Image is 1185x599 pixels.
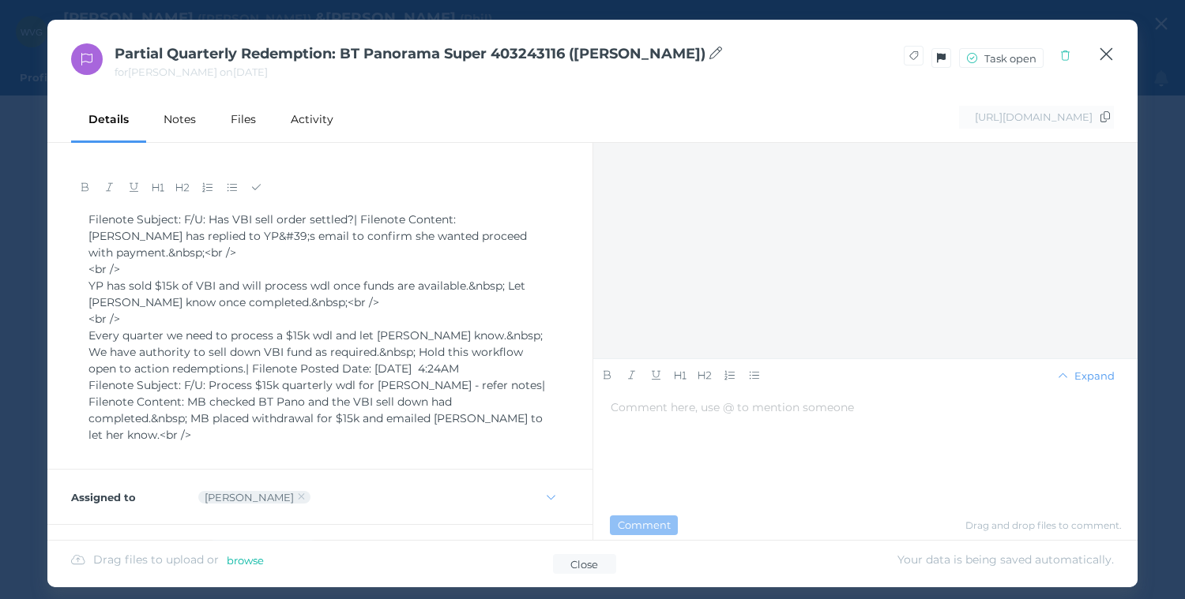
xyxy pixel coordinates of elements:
span: YP has sold $15k of VBI and will process wdl once funds are available.&nbsp; Let [PERSON_NAME] kn... [88,279,529,309]
div: Michelle Bucsai [205,491,294,504]
span: Every quarter we need to process a $15k wdl and let [PERSON_NAME] know.&nbsp; We have authority t... [88,328,546,376]
label: Assigned to [71,491,190,504]
span: <br /> [88,262,120,276]
span: <br /> [88,312,120,326]
span: Comment [611,519,677,531]
span: [URL][DOMAIN_NAME] [975,110,1093,123]
div: Notes [146,96,213,142]
div: Activity [273,96,351,142]
button: Comment [610,515,678,535]
button: Expand [1050,368,1123,384]
span: Task open [980,52,1043,65]
button: Task open [959,48,1044,68]
button: Close [1099,43,1114,65]
div: Details [71,96,146,142]
span: for [PERSON_NAME] on [DATE] [115,66,268,78]
div: Files [213,96,273,142]
span: Filenote Subject: F/U: Has VBI sell order settled?| Filenote Content: [PERSON_NAME] has replied t... [88,212,530,260]
span: Expand [1071,369,1122,382]
span: Partial Quarterly Redemption: BT Panorama Super 403243116 ([PERSON_NAME]) [115,45,722,62]
span: Filenote Subject: F/U: Process $15k quarterly wdl for [PERSON_NAME] - refer notes| Filenote Conte... [88,378,548,442]
span: Drag and drop files to comment. [965,519,1122,531]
